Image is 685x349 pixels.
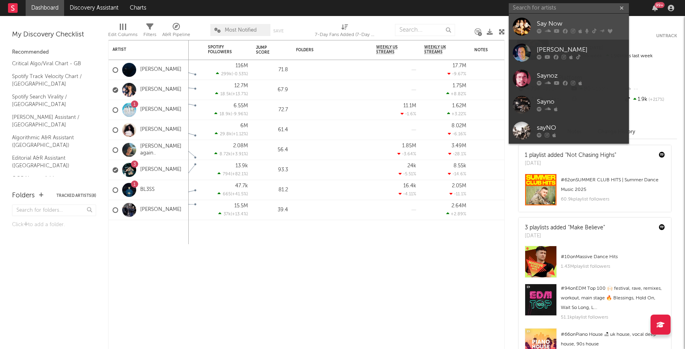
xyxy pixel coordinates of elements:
[453,63,466,68] div: 17.7M
[447,111,466,116] div: +3.22 %
[519,246,671,284] a: #10onMassive Dance Hits1.43Mplaylist followers
[519,284,671,328] a: #94onEDM Top 100 🙌🏻 festival, rave, remixes, workout, main stage 🔥 Blessings, Hold On, Wait So Lo...
[232,112,247,116] span: -9.96 %
[256,45,276,55] div: Jump Score
[452,183,466,189] div: 2.05M
[12,30,96,40] div: My Discovery Checklist
[140,207,181,213] a: [PERSON_NAME]
[655,2,665,8] div: 99 +
[12,72,88,88] a: Spotify Track Velocity Chart / [GEOGRAPHIC_DATA]
[220,132,232,136] span: 29.8k
[12,154,88,170] a: Editorial A&R Assistant ([GEOGRAPHIC_DATA])
[214,151,248,156] div: ( )
[537,71,625,81] div: Saynoz
[216,71,248,76] div: ( )
[215,131,248,136] div: ( )
[232,192,247,197] span: +41.5 %
[256,185,288,195] div: 81.2
[561,195,665,204] div: 60.9k playlist followers
[453,83,466,88] div: 1.75M
[525,160,616,168] div: [DATE]
[256,105,288,115] div: 72.7
[220,92,231,96] span: 18.5k
[537,97,625,107] div: Sayno
[446,211,466,217] div: +2.89 %
[647,98,664,102] span: +217 %
[561,175,665,195] div: # 62 on SUMMER CLUB HITS | Summer Dance Music 2025
[652,5,658,11] button: 99+
[233,132,247,136] span: +1.12 %
[223,172,231,177] span: 794
[256,145,288,155] div: 56.4
[451,143,466,148] div: 3.49M
[624,84,677,94] div: --
[453,163,466,168] div: 8.55k
[220,112,231,116] span: 18.9k
[561,313,665,322] div: 51.1k playlist followers
[220,152,231,156] span: 8.72k
[236,163,248,168] div: 13.9k
[509,92,629,118] a: Sayno
[256,205,288,215] div: 39.4
[140,143,185,157] a: [PERSON_NAME] again..
[12,133,88,150] a: Algorithmic A&R Assistant ([GEOGRAPHIC_DATA])
[232,212,247,217] span: +13.4 %
[568,225,605,231] a: "Make Believe"
[395,24,455,36] input: Search...
[218,191,248,197] div: ( )
[525,224,605,232] div: 3 playlists added
[234,103,248,108] div: 6.55M
[424,45,454,54] span: Weekly UK Streams
[12,48,96,57] div: Recommended
[315,30,375,40] div: 7-Day Fans Added (7-Day Fans Added)
[214,111,248,116] div: ( )
[234,83,248,88] div: 12.7M
[232,92,247,96] span: +13.7 %
[509,14,629,40] a: Say Now
[235,183,248,189] div: 47.7k
[12,191,35,201] div: Folders
[12,92,88,109] a: Spotify Search Virality / [GEOGRAPHIC_DATA]
[397,151,416,156] div: -3.64 %
[140,86,181,93] a: [PERSON_NAME]
[447,71,466,76] div: -9.67 %
[12,59,88,68] a: Critical Algo/Viral Chart - GB
[446,91,466,96] div: +8.82 %
[143,30,156,40] div: Filters
[561,262,665,271] div: 1.43M playlist followers
[296,48,356,52] div: Folders
[140,126,181,133] a: [PERSON_NAME]
[113,47,173,52] div: Artist
[452,103,466,108] div: 1.62M
[537,19,625,29] div: Say Now
[233,72,247,76] span: -0.53 %
[451,123,466,128] div: 8.02M
[236,63,248,68] div: 116M
[537,45,625,55] div: [PERSON_NAME]
[140,187,155,193] a: BL3SS
[12,205,96,216] input: Search for folders...
[537,123,625,133] div: sayNO
[561,252,665,262] div: # 10 on Massive Dance Hits
[12,220,96,230] div: Click to add a folder.
[525,232,605,240] div: [DATE]
[451,203,466,209] div: 2.64M
[407,163,416,168] div: 24k
[509,3,629,13] input: Search for artists
[208,45,236,54] div: Spotify Followers
[449,191,466,197] div: -11.1 %
[509,66,629,92] a: Saynoz
[273,29,284,33] button: Save
[403,183,416,189] div: 16.4k
[218,171,248,177] div: ( )
[376,45,404,54] span: Weekly US Streams
[519,174,671,212] a: #62onSUMMER CLUB HITS | Summer Dance Music 202560.9kplaylist followers
[656,32,677,40] button: Untrack
[401,111,416,116] div: -1.6 %
[162,20,190,43] div: A&R Pipeline
[256,65,288,75] div: 71.8
[448,151,466,156] div: -28.1 %
[448,131,466,136] div: -6.16 %
[315,20,375,43] div: 7-Day Fans Added (7-Day Fans Added)
[12,113,88,129] a: [PERSON_NAME] Assistant / [GEOGRAPHIC_DATA]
